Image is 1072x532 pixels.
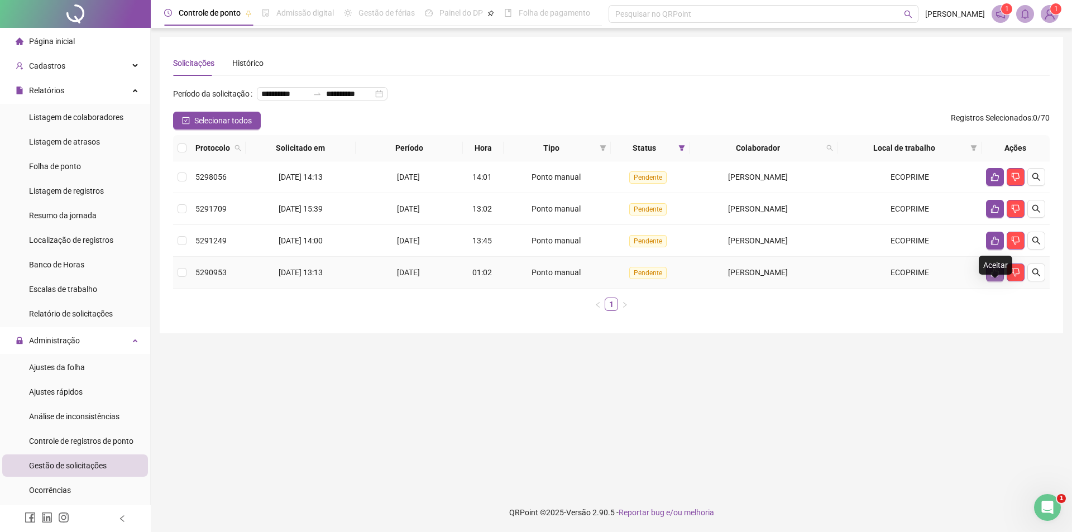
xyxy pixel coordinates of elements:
[678,145,685,151] span: filter
[29,363,85,372] span: Ajustes da folha
[164,9,172,17] span: clock-circle
[532,204,581,213] span: Ponto manual
[234,145,241,151] span: search
[728,236,788,245] span: [PERSON_NAME]
[990,172,999,181] span: like
[313,89,322,98] span: swap-right
[439,8,483,17] span: Painel do DP
[358,8,415,17] span: Gestão de férias
[487,10,494,17] span: pushpin
[951,113,1031,122] span: Registros Selecionados
[618,298,631,311] button: right
[397,268,420,277] span: [DATE]
[472,236,492,245] span: 13:45
[532,172,581,181] span: Ponto manual
[591,298,605,311] button: left
[245,10,252,17] span: pushpin
[16,87,23,94] span: file
[990,204,999,213] span: like
[504,9,512,17] span: book
[1011,204,1020,213] span: dislike
[597,140,609,156] span: filter
[29,285,97,294] span: Escalas de trabalho
[29,461,107,470] span: Gestão de solicitações
[195,236,227,245] span: 5291249
[605,298,618,311] li: 1
[29,211,97,220] span: Resumo da jornada
[29,137,100,146] span: Listagem de atrasos
[519,8,590,17] span: Folha de pagamento
[728,268,788,277] span: [PERSON_NAME]
[676,140,687,156] span: filter
[194,114,252,127] span: Selecionar todos
[629,203,667,215] span: Pendente
[29,309,113,318] span: Relatório de solicitações
[979,256,1012,275] div: Aceitar
[728,204,788,213] span: [PERSON_NAME]
[842,142,965,154] span: Local de trabalho
[629,267,667,279] span: Pendente
[618,298,631,311] li: Próxima página
[232,57,264,69] div: Histórico
[472,204,492,213] span: 13:02
[1050,3,1061,15] sup: Atualize o seu contato no menu Meus Dados
[232,140,243,156] span: search
[1011,172,1020,181] span: dislike
[694,142,822,154] span: Colaborador
[1057,494,1066,503] span: 1
[356,135,463,161] th: Período
[279,268,323,277] span: [DATE] 13:13
[629,171,667,184] span: Pendente
[970,145,977,151] span: filter
[1032,204,1041,213] span: search
[463,135,503,161] th: Hora
[1032,268,1041,277] span: search
[1005,5,1009,13] span: 1
[29,260,84,269] span: Banco de Horas
[990,236,999,245] span: like
[996,9,1006,19] span: notification
[1041,6,1058,22] img: 53815
[425,9,433,17] span: dashboard
[29,336,80,345] span: Administração
[173,112,261,130] button: Selecionar todos
[728,172,788,181] span: [PERSON_NAME]
[279,204,323,213] span: [DATE] 15:39
[605,298,618,310] a: 1
[1011,268,1020,277] span: dislike
[472,172,492,181] span: 14:01
[532,268,581,277] span: Ponto manual
[566,508,591,517] span: Versão
[151,493,1072,532] footer: QRPoint © 2025 - 2.90.5 -
[195,142,230,154] span: Protocolo
[29,186,104,195] span: Listagem de registros
[313,89,322,98] span: to
[595,301,601,308] span: left
[29,61,65,70] span: Cadastros
[29,437,133,445] span: Controle de registros de ponto
[25,512,36,523] span: facebook
[591,298,605,311] li: Página anterior
[824,140,835,156] span: search
[397,204,420,213] span: [DATE]
[173,85,257,103] label: Período da solicitação
[508,142,596,154] span: Tipo
[621,301,628,308] span: right
[397,172,420,181] span: [DATE]
[600,145,606,151] span: filter
[1032,236,1041,245] span: search
[29,113,123,122] span: Listagem de colaboradores
[29,162,81,171] span: Folha de ponto
[195,172,227,181] span: 5298056
[16,62,23,70] span: user-add
[904,10,912,18] span: search
[1034,494,1061,521] iframe: Intercom live chat
[837,193,981,225] td: ECOPRIME
[1011,236,1020,245] span: dislike
[472,268,492,277] span: 01:02
[182,117,190,124] span: check-square
[29,86,64,95] span: Relatórios
[837,161,981,193] td: ECOPRIME
[619,508,714,517] span: Reportar bug e/ou melhoria
[1020,9,1030,19] span: bell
